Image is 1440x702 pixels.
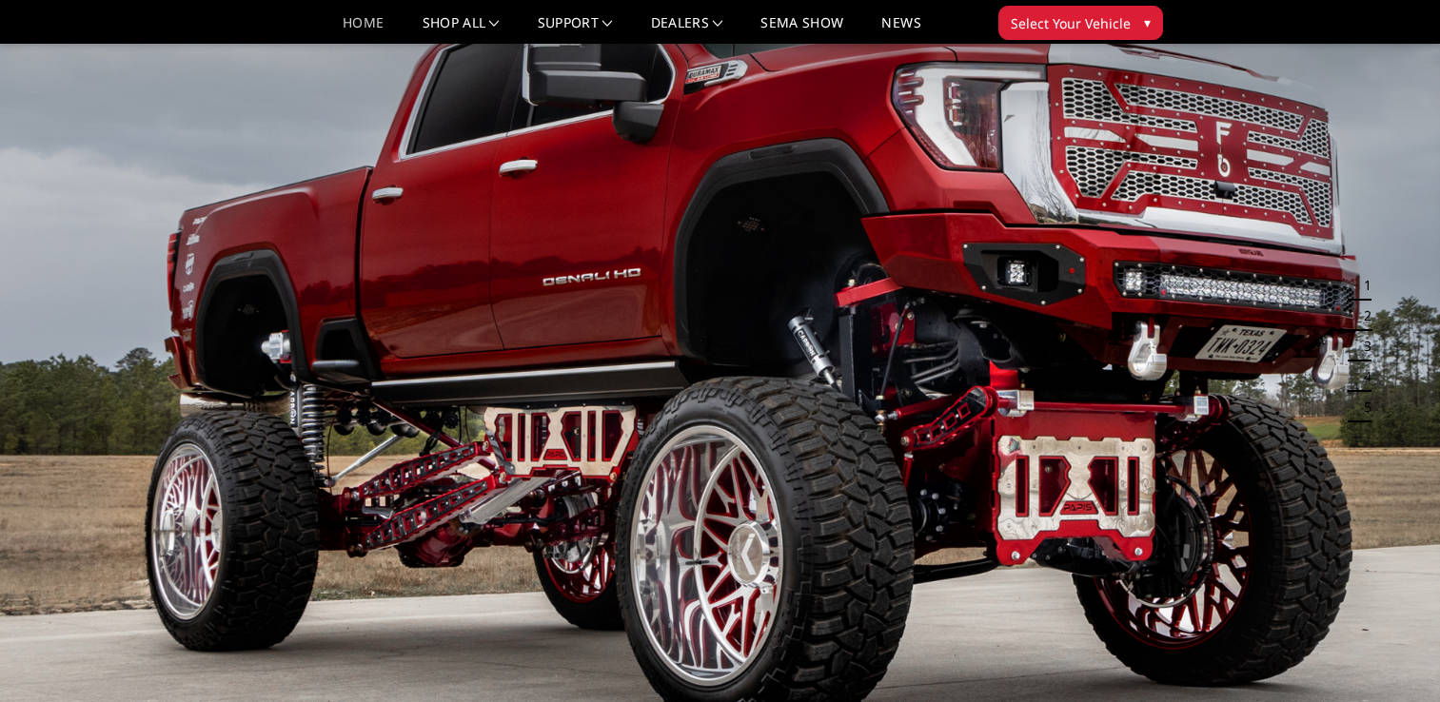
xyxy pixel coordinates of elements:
button: Select Your Vehicle [998,6,1163,40]
button: 3 of 5 [1352,331,1371,361]
button: 5 of 5 [1352,392,1371,422]
a: Home [343,16,384,44]
a: Support [538,16,613,44]
a: shop all [423,16,500,44]
span: Select Your Vehicle [1011,13,1131,33]
a: News [881,16,920,44]
button: 2 of 5 [1352,301,1371,331]
a: SEMA Show [760,16,843,44]
button: 1 of 5 [1352,270,1371,301]
span: ▾ [1144,12,1151,32]
button: 4 of 5 [1352,361,1371,392]
a: Dealers [651,16,723,44]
